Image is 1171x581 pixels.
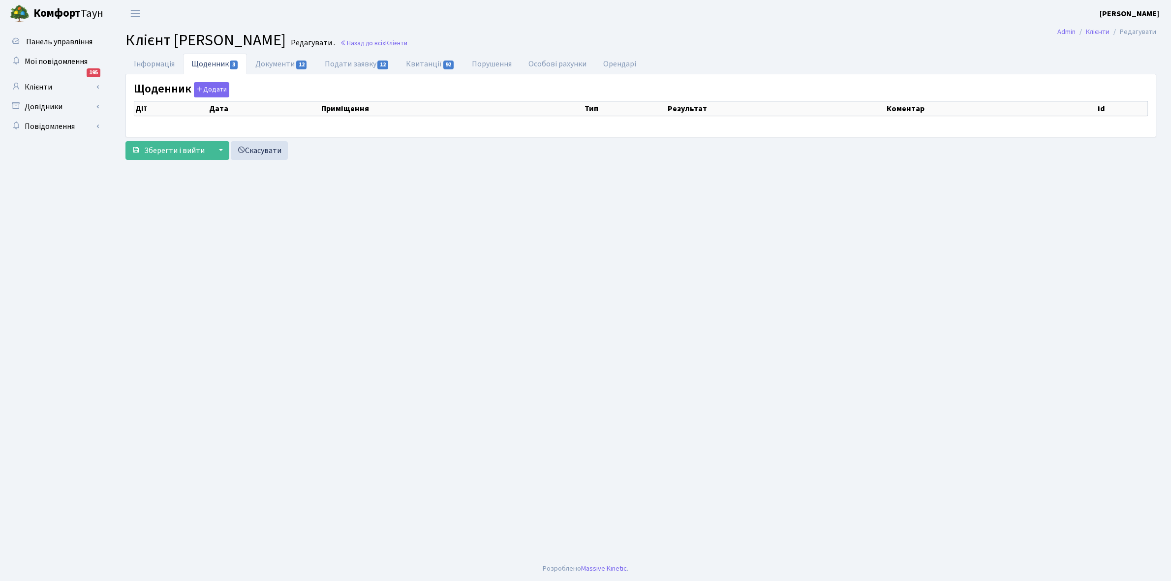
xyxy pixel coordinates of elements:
[1109,27,1156,37] li: Редагувати
[320,102,584,116] th: Приміщення
[25,56,88,67] span: Мої повідомлення
[5,77,103,97] a: Клієнти
[183,54,247,74] a: Щоденник
[208,102,320,116] th: Дата
[33,5,103,22] span: Таун
[1043,22,1171,42] nav: breadcrumb
[230,61,238,69] span: 3
[194,82,229,97] button: Щоденник
[398,54,463,74] a: Квитанції
[5,32,103,52] a: Панель управління
[886,102,1097,116] th: Коментар
[33,5,81,21] b: Комфорт
[377,61,388,69] span: 12
[581,563,627,574] a: Massive Kinetic
[144,145,205,156] span: Зберегти і вийти
[667,102,886,116] th: Результат
[5,97,103,117] a: Довідники
[520,54,595,74] a: Особові рахунки
[231,141,288,160] a: Скасувати
[10,4,30,24] img: logo.png
[463,54,520,74] a: Порушення
[125,54,183,74] a: Інформація
[296,61,307,69] span: 12
[1100,8,1159,20] a: [PERSON_NAME]
[134,82,229,97] label: Щоденник
[385,38,407,48] span: Клієнти
[191,81,229,98] a: Додати
[543,563,628,574] div: Розроблено .
[1100,8,1159,19] b: [PERSON_NAME]
[1057,27,1076,37] a: Admin
[125,141,211,160] button: Зберегти і вийти
[123,5,148,22] button: Переключити навігацію
[26,36,92,47] span: Панель управління
[443,61,454,69] span: 92
[87,68,100,77] div: 195
[125,29,286,52] span: Клієнт [PERSON_NAME]
[289,38,335,48] small: Редагувати .
[1097,102,1147,116] th: id
[5,52,103,71] a: Мої повідомлення195
[247,54,316,74] a: Документи
[1086,27,1109,37] a: Клієнти
[340,38,407,48] a: Назад до всіхКлієнти
[316,54,398,74] a: Подати заявку
[595,54,645,74] a: Орендарі
[134,102,209,116] th: Дії
[584,102,667,116] th: Тип
[5,117,103,136] a: Повідомлення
